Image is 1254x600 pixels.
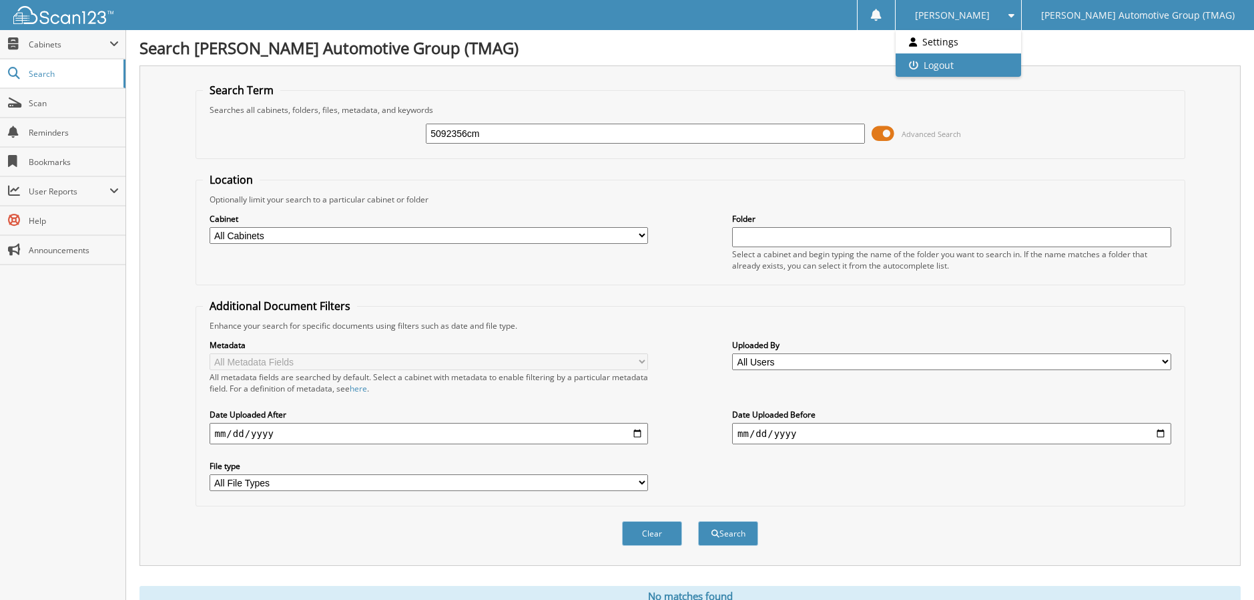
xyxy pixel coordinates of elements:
legend: Additional Document Filters [203,299,357,313]
label: File type [210,460,648,472]
div: Searches all cabinets, folders, files, metadata, and keywords [203,104,1178,116]
span: Scan [29,98,119,109]
a: Settings [896,30,1022,53]
legend: Search Term [203,83,280,98]
span: Cabinets [29,39,109,50]
div: Select a cabinet and begin typing the name of the folder you want to search in. If the name match... [732,249,1171,271]
div: All metadata fields are searched by default. Select a cabinet with metadata to enable filtering b... [210,371,648,394]
label: Folder [732,213,1171,224]
label: Metadata [210,339,648,351]
label: Date Uploaded After [210,409,648,420]
span: Help [29,215,119,227]
span: User Reports [29,186,109,197]
input: start [210,423,648,444]
label: Date Uploaded Before [732,409,1171,420]
div: Optionally limit your search to a particular cabinet or folder [203,194,1178,205]
span: Search [29,68,117,80]
span: Bookmarks [29,156,119,168]
input: end [732,423,1171,444]
button: Clear [622,521,682,546]
span: Announcements [29,245,119,256]
a: here [350,383,367,394]
label: Uploaded By [732,339,1171,351]
span: Advanced Search [902,129,961,139]
img: scan123-logo-white.svg [13,6,113,24]
a: Logout [896,53,1022,77]
h1: Search [PERSON_NAME] Automotive Group (TMAG) [139,37,1241,59]
span: [PERSON_NAME] Automotive Group (TMAG) [1041,11,1235,19]
button: Search [698,521,758,546]
label: Cabinet [210,213,648,224]
span: [PERSON_NAME] [915,11,990,19]
div: Enhance your search for specific documents using filters such as date and file type. [203,320,1178,331]
span: Reminders [29,127,119,138]
legend: Location [203,172,260,187]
